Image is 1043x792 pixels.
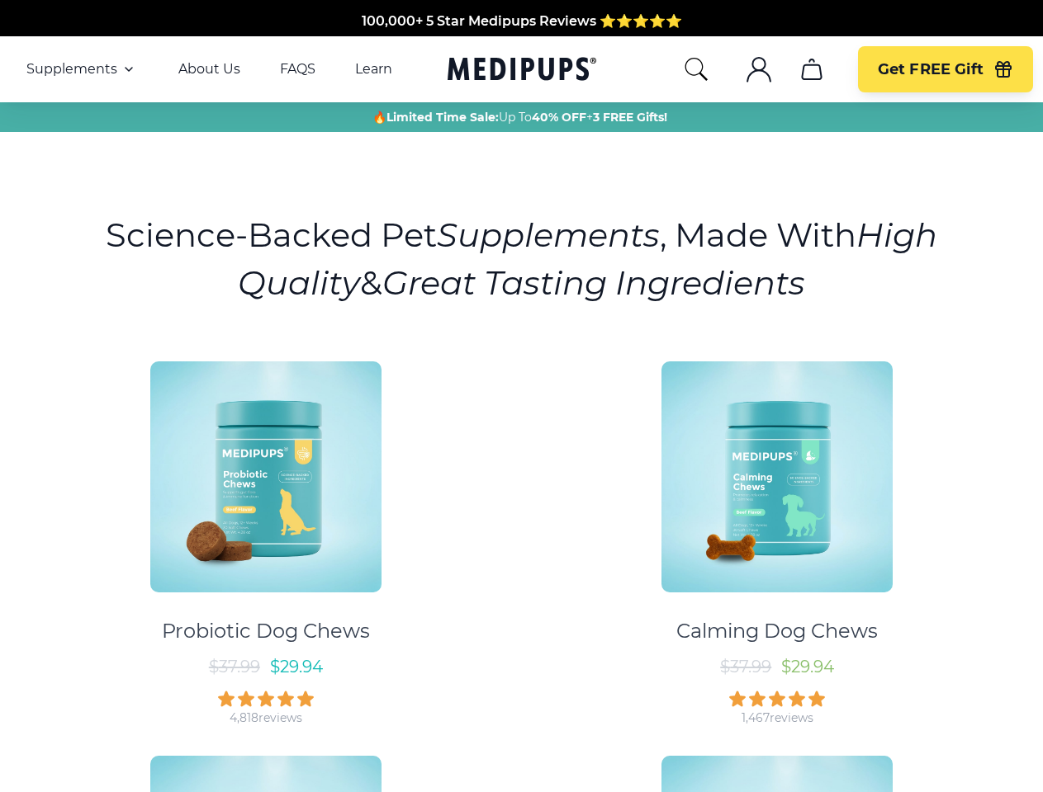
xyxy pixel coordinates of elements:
[17,346,514,726] a: Probiotic Dog Chews - MedipupsProbiotic Dog Chews$37.99$29.944,818reviews
[150,361,382,592] img: Probiotic Dog Chews - Medipups
[529,346,1026,726] a: Calming Dog Chews - MedipupsCalming Dog Chews$37.99$29.941,467reviews
[247,16,796,31] span: Made In The [GEOGRAPHIC_DATA] from domestic & globally sourced ingredients
[448,54,596,87] a: Medipups
[280,61,315,78] a: FAQS
[878,60,984,79] span: Get FREE Gift
[437,214,660,255] i: Supplements
[676,619,878,643] div: Calming Dog Chews
[742,710,813,726] div: 1,467 reviews
[270,657,323,676] span: $ 29.94
[739,49,779,89] button: account
[858,46,1033,92] button: Get FREE Gift
[26,59,139,79] button: Supplements
[209,657,260,676] span: $ 37.99
[355,61,392,78] a: Learn
[661,361,893,592] img: Calming Dog Chews - Medipups
[683,56,709,82] button: search
[792,49,832,89] button: cart
[162,619,370,643] div: Probiotic Dog Chews
[720,657,771,676] span: $ 37.99
[372,109,667,125] span: 🔥 Up To +
[178,61,240,78] a: About Us
[26,61,117,78] span: Supplements
[104,211,939,307] h1: Science-Backed Pet , Made With &
[230,710,302,726] div: 4,818 reviews
[382,262,805,303] i: Great Tasting Ingredients
[781,657,834,676] span: $ 29.94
